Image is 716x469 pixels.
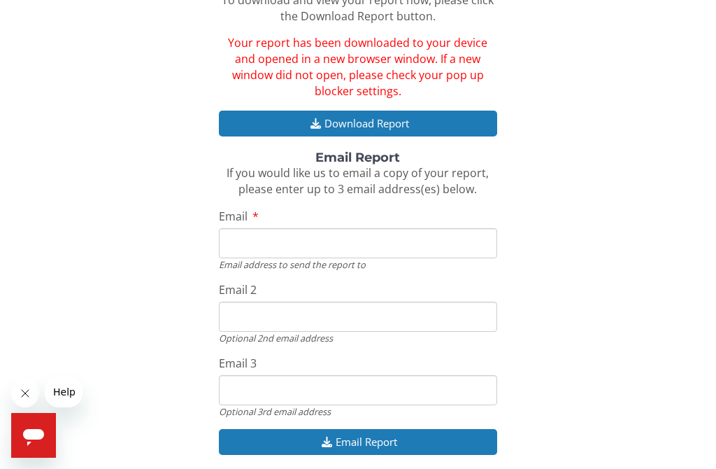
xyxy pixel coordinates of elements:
[11,413,56,458] iframe: Button to launch messaging window
[45,377,83,407] iframe: Message from company
[219,111,497,136] button: Download Report
[315,150,400,165] strong: Email Report
[219,356,257,371] span: Email 3
[227,165,489,197] span: If you would like us to email a copy of your report, please enter up to 3 email address(es) below.
[219,282,257,297] span: Email 2
[228,35,487,99] span: Your report has been downloaded to your device and opened in a new browser window. If a new windo...
[219,405,497,418] div: Optional 3rd email address
[11,379,39,407] iframe: Close message
[219,429,497,455] button: Email Report
[219,258,497,271] div: Email address to send the report to
[219,332,497,344] div: Optional 2nd email address
[219,209,248,224] span: Email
